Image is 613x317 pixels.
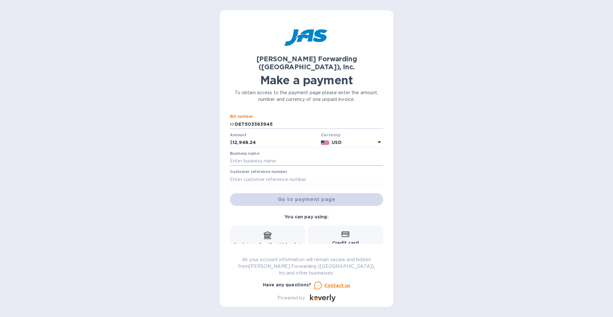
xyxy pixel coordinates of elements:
[230,175,383,184] input: Enter customer reference number
[256,55,357,71] b: [PERSON_NAME] Forwarding ([GEOGRAPHIC_DATA]), Inc.
[230,156,383,166] input: Enter business name
[230,89,383,103] p: To obtain access to the payment page please enter the amount, number and currency of one unpaid i...
[230,139,233,146] p: $
[324,283,351,288] u: Contact us
[321,140,329,145] img: USD
[230,121,235,128] p: №
[235,119,383,129] input: Enter bill number
[321,132,341,137] b: Currency
[263,282,312,287] b: Have any questions?
[230,170,287,174] label: Customer reference number
[230,133,246,137] label: Amount
[332,140,341,145] b: USD
[277,295,305,301] p: Powered by
[234,242,302,247] b: Bank transfer (for US banks)
[230,152,259,155] label: Business name
[230,73,383,87] h1: Make a payment
[230,256,383,276] p: All your account information will remain secure and hidden from [PERSON_NAME] Forwarding ([GEOGRA...
[332,240,359,245] b: Credit card
[230,115,253,119] label: Bill number
[284,214,328,219] b: You can pay using:
[233,138,318,147] input: 0.00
